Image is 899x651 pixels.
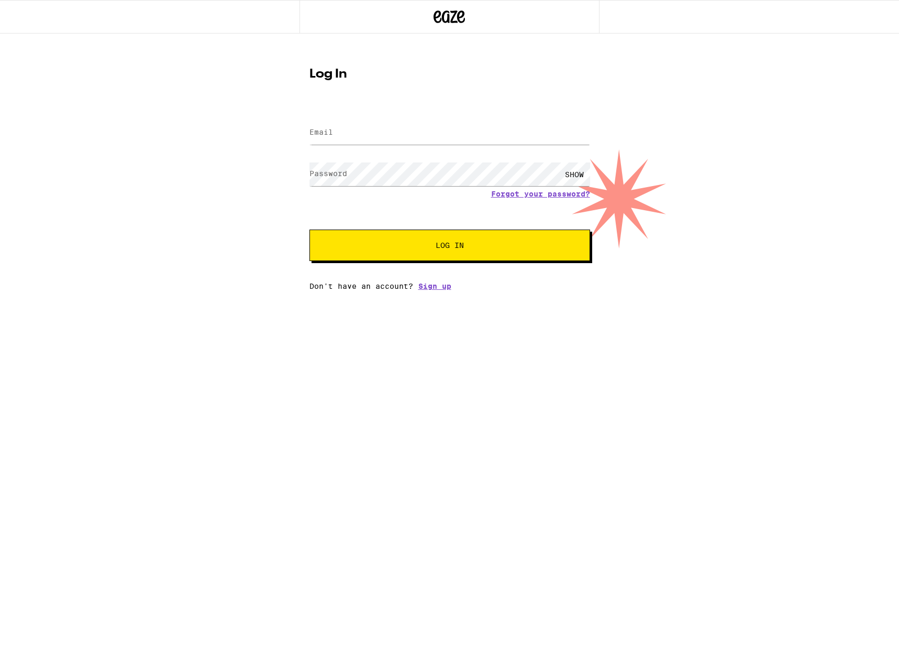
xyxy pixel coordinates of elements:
[559,162,590,186] div: SHOW
[491,190,590,198] a: Forgot your password?
[309,169,347,178] label: Password
[309,121,590,145] input: Email
[309,282,590,290] div: Don't have an account?
[309,230,590,261] button: Log In
[418,282,451,290] a: Sign up
[309,128,333,136] label: Email
[309,68,590,81] h1: Log In
[436,242,464,249] span: Log In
